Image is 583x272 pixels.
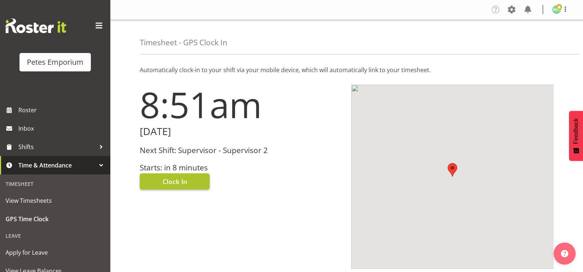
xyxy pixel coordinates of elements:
[140,85,342,124] h1: 8:51am
[18,105,107,116] span: Roster
[6,195,105,206] span: View Timesheets
[552,5,561,14] img: melanie-richardson713.jpg
[2,191,109,210] a: View Timesheets
[140,173,210,190] button: Clock In
[561,250,568,257] img: help-xxl-2.png
[18,123,107,134] span: Inbox
[2,228,109,243] div: Leave
[6,18,66,33] img: Rosterit website logo
[163,177,187,186] span: Clock In
[573,118,579,144] span: Feedback
[2,210,109,228] a: GPS Time Clock
[140,38,227,47] h4: Timesheet - GPS Clock In
[6,213,105,225] span: GPS Time Clock
[27,57,83,68] div: Petes Emporium
[140,126,342,137] h2: [DATE]
[140,146,342,155] h3: Next Shift: Supervisor - Supervisor 2
[6,247,105,258] span: Apply for Leave
[18,141,96,152] span: Shifts
[140,66,554,74] p: Automatically clock-in to your shift via your mobile device, which will automatically link to you...
[569,111,583,161] button: Feedback - Show survey
[18,160,96,171] span: Time & Attendance
[140,163,342,172] h3: Starts: in 8 minutes
[2,176,109,191] div: Timesheet
[2,243,109,262] a: Apply for Leave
